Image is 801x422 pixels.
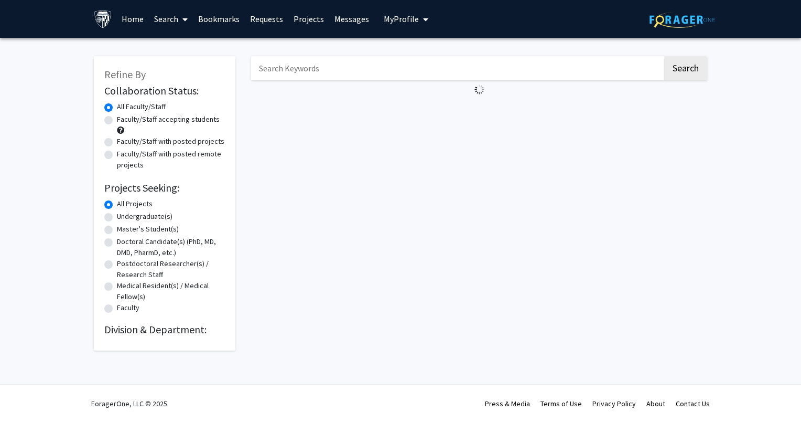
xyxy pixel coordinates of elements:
[94,10,112,28] img: Johns Hopkins University Logo
[288,1,329,37] a: Projects
[117,224,179,235] label: Master's Student(s)
[756,375,793,414] iframe: Chat
[251,56,663,80] input: Search Keywords
[116,1,149,37] a: Home
[117,149,225,171] label: Faculty/Staff with posted remote projects
[91,385,167,422] div: ForagerOne, LLC © 2025
[650,12,715,28] img: ForagerOne Logo
[117,236,225,258] label: Doctoral Candidate(s) (PhD, MD, DMD, PharmD, etc.)
[664,56,707,80] button: Search
[104,68,146,81] span: Refine By
[676,399,710,408] a: Contact Us
[540,399,582,408] a: Terms of Use
[117,302,139,313] label: Faculty
[117,258,225,280] label: Postdoctoral Researcher(s) / Research Staff
[117,211,172,222] label: Undergraduate(s)
[117,198,153,209] label: All Projects
[104,85,225,97] h2: Collaboration Status:
[104,323,225,336] h2: Division & Department:
[485,399,530,408] a: Press & Media
[470,80,489,99] img: Loading
[592,399,636,408] a: Privacy Policy
[384,14,419,24] span: My Profile
[251,99,707,123] nav: Page navigation
[149,1,193,37] a: Search
[193,1,245,37] a: Bookmarks
[117,136,224,147] label: Faculty/Staff with posted projects
[329,1,374,37] a: Messages
[245,1,288,37] a: Requests
[117,101,166,112] label: All Faculty/Staff
[117,114,220,125] label: Faculty/Staff accepting students
[104,182,225,194] h2: Projects Seeking:
[117,280,225,302] label: Medical Resident(s) / Medical Fellow(s)
[646,399,665,408] a: About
